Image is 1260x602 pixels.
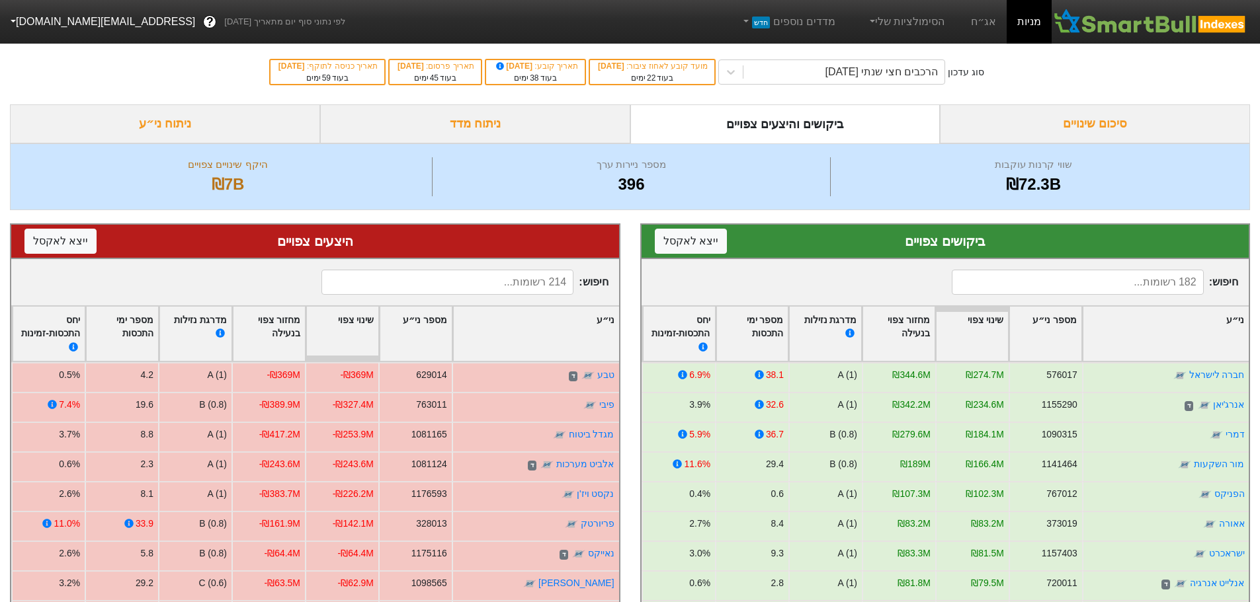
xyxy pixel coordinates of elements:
[24,231,606,251] div: היצעים צפויים
[765,457,783,471] div: 29.4
[199,398,227,412] div: B (0.8)
[141,546,153,560] div: 5.8
[689,576,710,590] div: 0.6%
[141,457,153,471] div: 2.3
[259,517,300,531] div: -₪161.9M
[892,487,930,501] div: ₪107.3M
[411,457,447,471] div: 1081124
[598,61,626,71] span: [DATE]
[837,368,857,382] div: A (1)
[837,398,857,412] div: A (1)
[13,307,85,361] div: Toggle SortBy
[1218,518,1244,529] a: אאורה
[277,72,378,84] div: בעוד ימים
[1009,307,1081,361] div: Toggle SortBy
[556,459,614,469] a: אלביט מערכות
[1041,546,1077,560] div: 1157403
[752,17,770,28] span: חדש
[59,457,80,471] div: 0.6%
[862,9,950,35] a: הסימולציות שלי
[765,368,783,382] div: 38.1
[136,398,153,412] div: 19.6
[436,172,827,196] div: 396
[540,459,554,472] img: tase link
[208,428,227,441] div: A (1)
[1189,369,1244,380] a: חברה לישראל
[493,72,578,84] div: בעוד ימים
[59,576,80,590] div: 3.2%
[333,457,374,471] div: -₪243.6M
[898,576,931,590] div: ₪81.8M
[735,9,841,35] a: מדדים נוספיםחדש
[141,487,153,501] div: 8.1
[453,307,619,361] div: Toggle SortBy
[333,517,374,531] div: -₪142.1M
[333,398,374,412] div: -₪327.4M
[1197,399,1210,412] img: tase link
[553,429,566,442] img: tase link
[59,546,80,560] div: 2.6%
[1184,401,1193,412] span: ד
[1178,459,1191,472] img: tase link
[569,429,614,439] a: מגדל ביטוח
[825,64,939,80] div: הרכבים חצי שנתי [DATE]
[306,307,378,361] div: Toggle SortBy
[396,60,474,72] div: תאריך פרסום :
[208,368,227,382] div: A (1)
[430,73,439,83] span: 45
[771,487,783,501] div: 0.6
[794,313,857,355] div: מדרגת נזילות
[597,369,614,380] a: טבע
[164,313,227,355] div: מדרגת נזילות
[765,398,783,412] div: 32.6
[59,487,80,501] div: 2.6%
[689,368,710,382] div: 6.9%
[416,368,446,382] div: 629014
[834,172,1233,196] div: ₪72.3B
[569,371,577,382] span: ד
[898,517,931,531] div: ₪83.2M
[1203,518,1216,531] img: tase link
[689,398,710,412] div: 3.9%
[538,578,614,588] a: [PERSON_NAME]
[648,313,710,355] div: יחס התכסות-זמינות
[1041,398,1077,412] div: 1155290
[1225,429,1244,439] a: דמרי
[321,270,608,295] span: חיפוש :
[338,576,374,590] div: -₪62.9M
[265,546,300,560] div: -₪64.4M
[411,428,447,441] div: 1081165
[588,548,614,558] a: נאייקס
[829,428,857,441] div: B (0.8)
[530,73,538,83] span: 38
[1046,576,1077,590] div: 720011
[233,307,305,361] div: Toggle SortBy
[380,307,452,361] div: Toggle SortBy
[581,369,595,383] img: tase link
[837,546,857,560] div: A (1)
[199,546,227,560] div: B (0.8)
[952,270,1204,295] input: 182 רשומות...
[892,428,930,441] div: ₪279.6M
[900,457,931,471] div: ₪189M
[436,157,827,172] div: מספר ניירות ערך
[411,546,447,560] div: 1175116
[1083,307,1249,361] div: Toggle SortBy
[630,104,941,143] div: ביקושים והיצעים צפויים
[837,517,857,531] div: A (1)
[565,518,578,531] img: tase link
[971,576,1004,590] div: ₪79.5M
[208,457,227,471] div: A (1)
[1174,578,1187,591] img: tase link
[493,60,578,72] div: תאריך קובע :
[1193,459,1244,469] a: מור השקעות
[1208,548,1244,558] a: ישראכרט
[655,231,1236,251] div: ביקושים צפויים
[333,428,374,441] div: -₪253.9M
[141,428,153,441] div: 8.8
[898,546,931,560] div: ₪83.3M
[416,398,446,412] div: 763011
[208,487,227,501] div: A (1)
[17,313,80,355] div: יחס התכסות-זמינות
[1041,457,1077,471] div: 1141464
